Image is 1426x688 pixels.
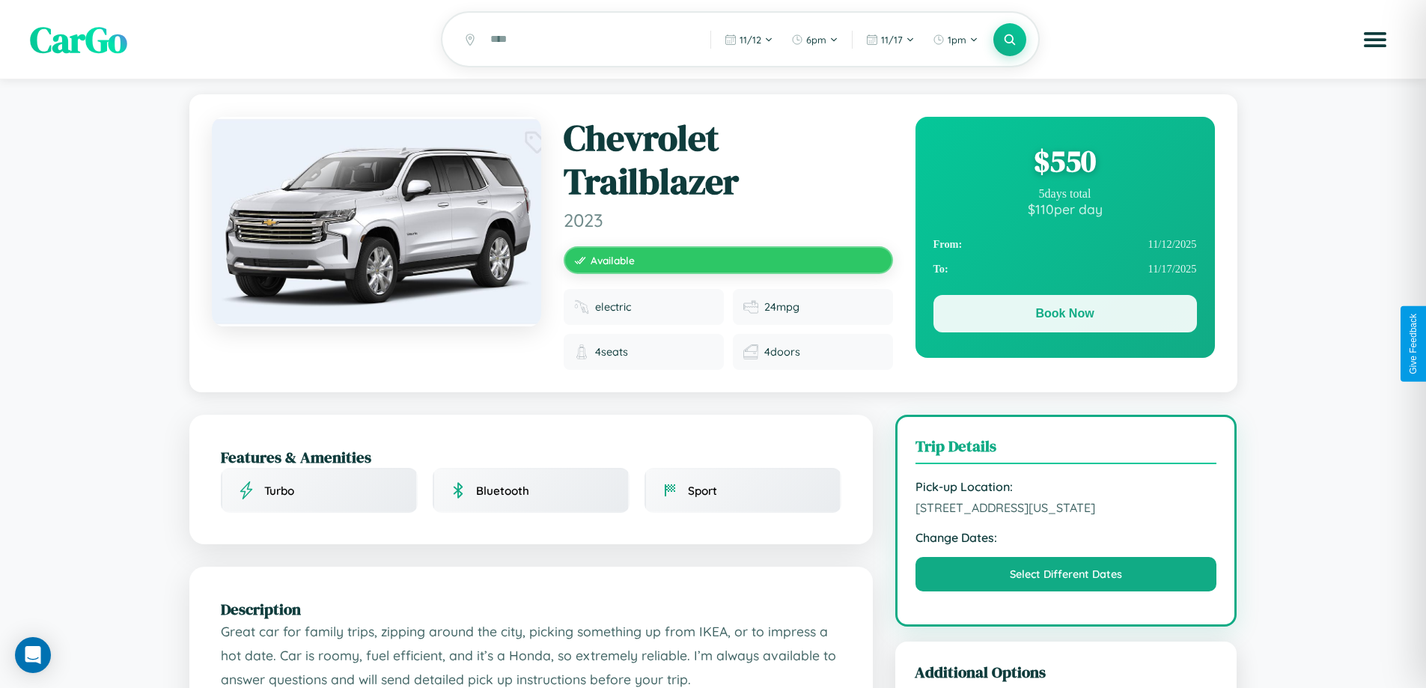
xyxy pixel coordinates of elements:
span: 4 seats [595,345,628,359]
span: 1pm [948,34,966,46]
div: $ 550 [933,141,1197,181]
strong: To: [933,263,948,275]
div: $ 110 per day [933,201,1197,217]
button: Select Different Dates [915,557,1217,591]
span: 4 doors [764,345,800,359]
h2: Description [221,598,841,620]
img: Seats [574,344,589,359]
span: 24 mpg [764,300,799,314]
img: Doors [743,344,758,359]
span: electric [595,300,631,314]
div: Give Feedback [1408,314,1419,374]
span: 2023 [564,209,893,231]
div: 11 / 17 / 2025 [933,257,1197,281]
strong: Change Dates: [915,530,1217,545]
span: 6pm [806,34,826,46]
button: 11/17 [859,28,922,52]
div: 5 days total [933,187,1197,201]
button: Book Now [933,295,1197,332]
span: Turbo [264,484,294,498]
button: Open menu [1354,19,1396,61]
button: 11/12 [717,28,781,52]
span: Sport [688,484,717,498]
button: 1pm [925,28,986,52]
span: 11 / 17 [881,34,903,46]
img: Fuel efficiency [743,299,758,314]
h2: Features & Amenities [221,446,841,468]
span: Bluetooth [476,484,529,498]
strong: From: [933,238,963,251]
span: 11 / 12 [740,34,761,46]
img: Fuel type [574,299,589,314]
h1: Chevrolet Trailblazer [564,117,893,203]
h3: Additional Options [915,661,1218,683]
h3: Trip Details [915,435,1217,464]
span: CarGo [30,15,127,64]
button: 6pm [784,28,846,52]
span: [STREET_ADDRESS][US_STATE] [915,500,1217,515]
div: Open Intercom Messenger [15,637,51,673]
img: Chevrolet Trailblazer 2023 [212,117,541,326]
div: 11 / 12 / 2025 [933,232,1197,257]
span: Available [591,254,635,267]
strong: Pick-up Location: [915,479,1217,494]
